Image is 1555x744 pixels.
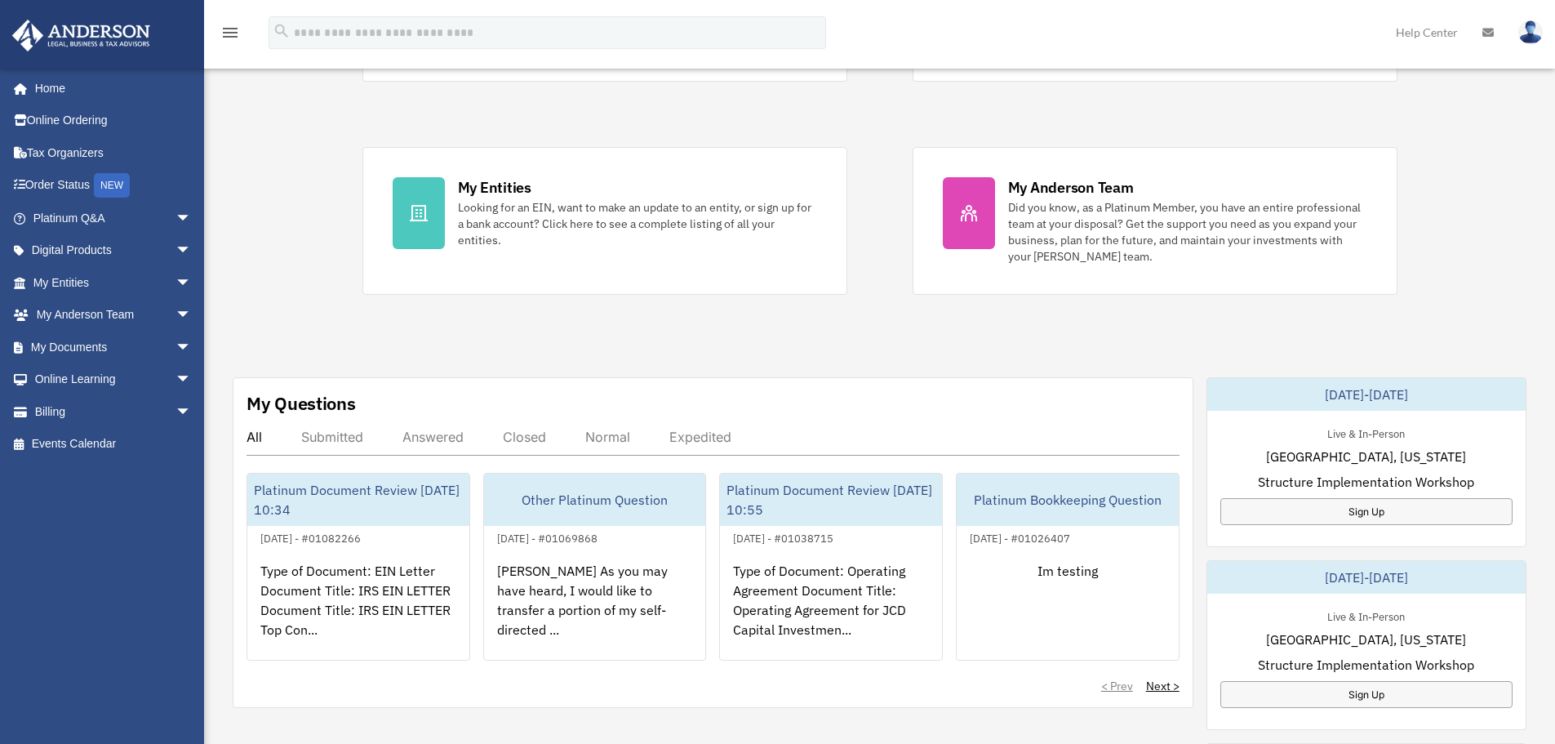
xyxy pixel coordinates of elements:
[247,429,262,445] div: All
[484,474,706,526] div: Other Platinum Question
[503,429,546,445] div: Closed
[11,331,216,363] a: My Documentsarrow_drop_down
[1220,681,1513,708] a: Sign Up
[1266,447,1466,466] span: [GEOGRAPHIC_DATA], [US_STATE]
[1518,20,1543,44] img: User Pic
[484,548,706,675] div: [PERSON_NAME] As you may have heard, I would like to transfer a portion of my self-directed ...
[957,528,1083,546] div: [DATE] - #01026407
[247,474,469,526] div: Platinum Document Review [DATE] 10:34
[175,266,208,300] span: arrow_drop_down
[175,363,208,397] span: arrow_drop_down
[11,202,216,234] a: Platinum Q&Aarrow_drop_down
[94,173,130,198] div: NEW
[1314,607,1418,624] div: Live & In-Person
[220,23,240,42] i: menu
[956,473,1180,661] a: Platinum Bookkeeping Question[DATE] - #01026407Im testing
[11,299,216,332] a: My Anderson Teamarrow_drop_down
[913,147,1397,295] a: My Anderson Team Did you know, as a Platinum Member, you have an entire professional team at your...
[957,548,1179,675] div: Im testing
[247,391,356,416] div: My Questions
[301,429,363,445] div: Submitted
[585,429,630,445] div: Normal
[11,105,216,137] a: Online Ordering
[719,473,943,661] a: Platinum Document Review [DATE] 10:55[DATE] - #01038715Type of Document: Operating Agreement Docu...
[175,234,208,268] span: arrow_drop_down
[175,202,208,235] span: arrow_drop_down
[7,20,155,51] img: Anderson Advisors Platinum Portal
[11,395,216,428] a: Billingarrow_drop_down
[484,528,611,546] div: [DATE] - #01069868
[247,473,470,661] a: Platinum Document Review [DATE] 10:34[DATE] - #01082266Type of Document: EIN Letter Document Titl...
[720,528,846,546] div: [DATE] - #01038715
[247,548,469,675] div: Type of Document: EIN Letter Document Title: IRS EIN LETTER Document Title: IRS EIN LETTER Top Co...
[1220,498,1513,525] a: Sign Up
[1266,630,1466,649] span: [GEOGRAPHIC_DATA], [US_STATE]
[11,363,216,396] a: Online Learningarrow_drop_down
[11,266,216,299] a: My Entitiesarrow_drop_down
[175,331,208,364] span: arrow_drop_down
[458,177,531,198] div: My Entities
[957,474,1179,526] div: Platinum Bookkeeping Question
[1258,472,1474,492] span: Structure Implementation Workshop
[1207,561,1526,594] div: [DATE]-[DATE]
[11,234,216,267] a: Digital Productsarrow_drop_down
[220,29,240,42] a: menu
[1146,678,1180,694] a: Next >
[11,169,216,203] a: Order StatusNEW
[720,548,942,675] div: Type of Document: Operating Agreement Document Title: Operating Agreement for JCD Capital Investm...
[483,473,707,661] a: Other Platinum Question[DATE] - #01069868[PERSON_NAME] As you may have heard, I would like to tra...
[11,428,216,461] a: Events Calendar
[1008,177,1134,198] div: My Anderson Team
[247,528,374,546] div: [DATE] - #01082266
[1008,199,1367,265] div: Did you know, as a Platinum Member, you have an entire professional team at your disposal? Get th...
[402,429,464,445] div: Answered
[458,199,817,248] div: Looking for an EIN, want to make an update to an entity, or sign up for a bank account? Click her...
[175,299,208,332] span: arrow_drop_down
[11,72,208,105] a: Home
[1258,655,1474,675] span: Structure Implementation Workshop
[11,136,216,169] a: Tax Organizers
[1207,378,1526,411] div: [DATE]-[DATE]
[273,22,291,40] i: search
[720,474,942,526] div: Platinum Document Review [DATE] 10:55
[1314,424,1418,441] div: Live & In-Person
[175,395,208,429] span: arrow_drop_down
[669,429,731,445] div: Expedited
[362,147,847,295] a: My Entities Looking for an EIN, want to make an update to an entity, or sign up for a bank accoun...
